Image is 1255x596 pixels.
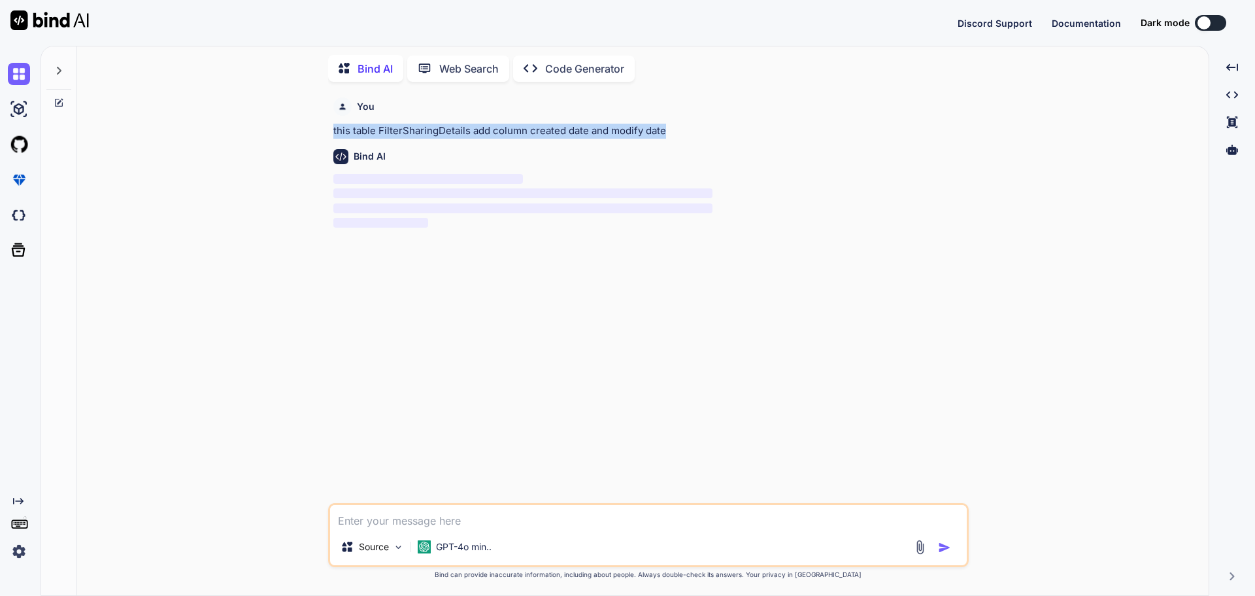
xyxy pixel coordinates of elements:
[8,169,30,191] img: premium
[912,540,928,555] img: attachment
[354,150,386,163] h6: Bind AI
[333,218,428,228] span: ‌
[333,124,966,139] p: this table FilterSharingDetails add column created date and modify date
[1052,16,1121,30] button: Documentation
[359,540,389,553] p: Source
[357,100,375,113] h6: You
[439,61,499,77] p: Web Search
[8,98,30,120] img: ai-studio
[10,10,89,30] img: Bind AI
[8,63,30,85] img: chat
[938,541,951,554] img: icon
[358,61,393,77] p: Bind AI
[1141,16,1190,29] span: Dark mode
[328,570,969,580] p: Bind can provide inaccurate information, including about people. Always double-check its answers....
[333,203,713,213] span: ‌
[333,188,713,198] span: ‌
[8,204,30,226] img: darkCloudIdeIcon
[333,174,523,184] span: ‌
[393,542,404,553] img: Pick Models
[8,540,30,563] img: settings
[958,18,1032,29] span: Discord Support
[8,133,30,156] img: githubLight
[418,540,431,553] img: GPT-4o mini
[436,540,492,553] p: GPT-4o min..
[1052,18,1121,29] span: Documentation
[545,61,624,77] p: Code Generator
[958,16,1032,30] button: Discord Support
